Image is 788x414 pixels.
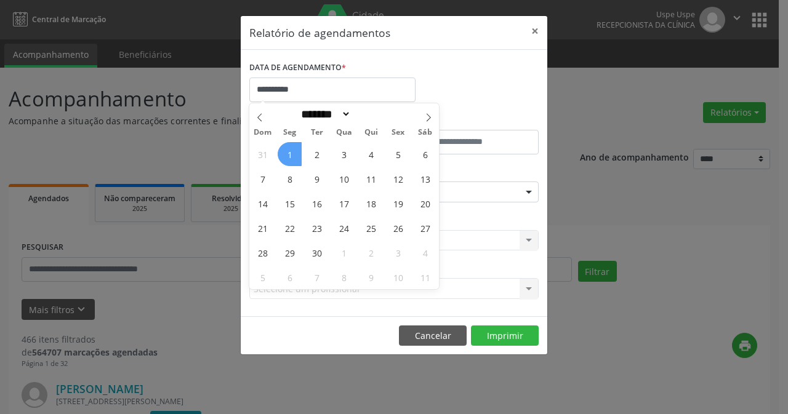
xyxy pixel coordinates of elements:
[386,265,410,289] span: Outubro 10, 2025
[331,129,358,137] span: Qua
[276,129,304,137] span: Seg
[305,265,329,289] span: Outubro 7, 2025
[359,167,383,191] span: Setembro 11, 2025
[359,142,383,166] span: Setembro 4, 2025
[332,167,356,191] span: Setembro 10, 2025
[413,241,437,265] span: Outubro 4, 2025
[251,142,275,166] span: Agosto 31, 2025
[278,191,302,215] span: Setembro 15, 2025
[305,142,329,166] span: Setembro 2, 2025
[249,129,276,137] span: Dom
[304,129,331,137] span: Ter
[332,265,356,289] span: Outubro 8, 2025
[278,216,302,240] span: Setembro 22, 2025
[386,142,410,166] span: Setembro 5, 2025
[332,191,356,215] span: Setembro 17, 2025
[359,241,383,265] span: Outubro 2, 2025
[305,241,329,265] span: Setembro 30, 2025
[305,216,329,240] span: Setembro 23, 2025
[413,216,437,240] span: Setembro 27, 2025
[386,216,410,240] span: Setembro 26, 2025
[386,241,410,265] span: Outubro 3, 2025
[351,108,392,121] input: Year
[399,325,467,346] button: Cancelar
[251,265,275,289] span: Outubro 5, 2025
[397,111,539,130] label: ATÉ
[412,129,439,137] span: Sáb
[251,167,275,191] span: Setembro 7, 2025
[251,216,275,240] span: Setembro 21, 2025
[297,108,351,121] select: Month
[251,191,275,215] span: Setembro 14, 2025
[249,25,390,41] h5: Relatório de agendamentos
[305,191,329,215] span: Setembro 16, 2025
[359,191,383,215] span: Setembro 18, 2025
[332,241,356,265] span: Outubro 1, 2025
[249,58,346,78] label: DATA DE AGENDAMENTO
[471,325,539,346] button: Imprimir
[359,265,383,289] span: Outubro 9, 2025
[251,241,275,265] span: Setembro 28, 2025
[359,216,383,240] span: Setembro 25, 2025
[413,191,437,215] span: Setembro 20, 2025
[386,167,410,191] span: Setembro 12, 2025
[278,167,302,191] span: Setembro 8, 2025
[523,16,547,46] button: Close
[305,167,329,191] span: Setembro 9, 2025
[278,241,302,265] span: Setembro 29, 2025
[386,191,410,215] span: Setembro 19, 2025
[278,142,302,166] span: Setembro 1, 2025
[332,216,356,240] span: Setembro 24, 2025
[413,265,437,289] span: Outubro 11, 2025
[413,142,437,166] span: Setembro 6, 2025
[358,129,385,137] span: Qui
[278,265,302,289] span: Outubro 6, 2025
[332,142,356,166] span: Setembro 3, 2025
[385,129,412,137] span: Sex
[413,167,437,191] span: Setembro 13, 2025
